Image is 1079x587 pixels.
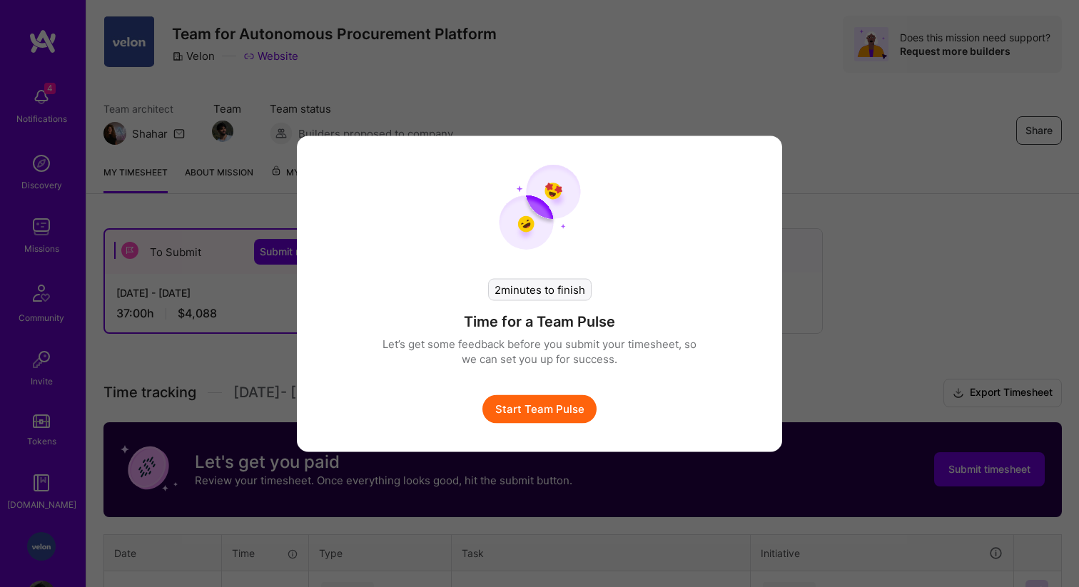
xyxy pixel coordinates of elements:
[482,394,597,423] button: Start Team Pulse
[488,278,592,300] div: 2 minutes to finish
[499,164,581,250] img: team pulse start
[383,336,696,366] p: Let’s get some feedback before you submit your timesheet, so we can set you up for success.
[464,312,615,330] h4: Time for a Team Pulse
[297,136,782,451] div: modal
